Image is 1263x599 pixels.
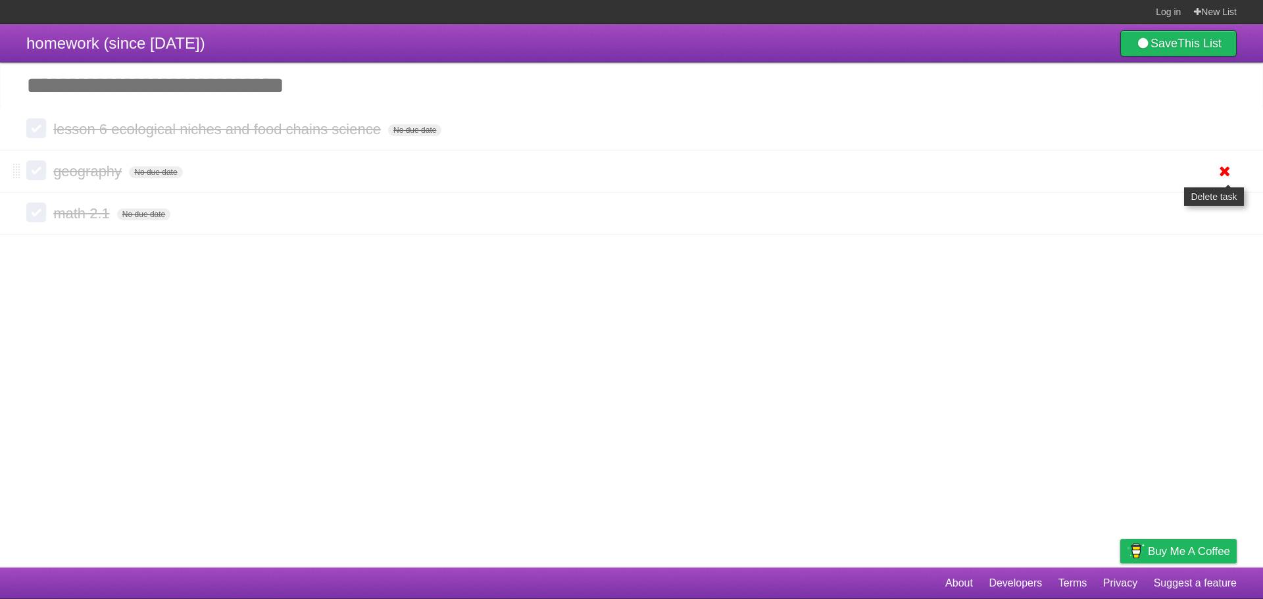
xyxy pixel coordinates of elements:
span: No due date [117,208,170,220]
a: Privacy [1103,571,1137,596]
span: math 2.1 [53,205,113,222]
span: geography [53,163,125,180]
span: No due date [129,166,182,178]
span: Buy me a coffee [1148,540,1230,563]
label: Done [26,203,46,222]
span: lesson 6 ecological niches and food chains science [53,121,384,137]
label: Done [26,160,46,180]
img: Buy me a coffee [1127,540,1145,562]
a: Terms [1058,571,1087,596]
span: No due date [388,124,441,136]
span: homework (since [DATE]) [26,34,205,52]
a: About [945,571,973,596]
a: Suggest a feature [1154,571,1237,596]
a: Developers [989,571,1042,596]
label: Done [26,118,46,138]
a: SaveThis List [1120,30,1237,57]
b: This List [1177,37,1222,50]
a: Buy me a coffee [1120,539,1237,563]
